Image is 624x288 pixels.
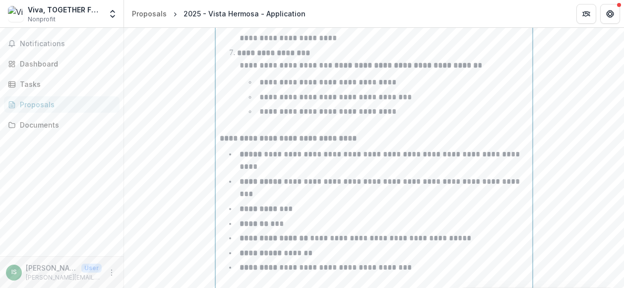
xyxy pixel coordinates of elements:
a: Tasks [4,76,120,92]
div: Dashboard [20,59,112,69]
div: Tasks [20,79,112,89]
span: Nonprofit [28,15,56,24]
span: Notifications [20,40,116,48]
p: [PERSON_NAME] [26,263,77,273]
img: Viva, TOGETHER FOR CHILDREN [8,6,24,22]
a: Proposals [128,6,171,21]
p: [PERSON_NAME][EMAIL_ADDRESS][DOMAIN_NAME] [26,273,102,282]
a: Proposals [4,96,120,113]
button: Open entity switcher [106,4,120,24]
a: Documents [4,117,120,133]
div: Proposals [132,8,167,19]
button: More [106,267,118,279]
div: 2025 - Vista Hermosa - Application [184,8,306,19]
nav: breadcrumb [128,6,310,21]
button: Get Help [600,4,620,24]
div: Viva, TOGETHER FOR CHILDREN [28,4,102,15]
button: Partners [576,4,596,24]
div: Documents [20,120,112,130]
button: Notifications [4,36,120,52]
a: Dashboard [4,56,120,72]
div: Isaac Saldivar [11,269,17,276]
p: User [81,264,102,273]
div: Proposals [20,99,112,110]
